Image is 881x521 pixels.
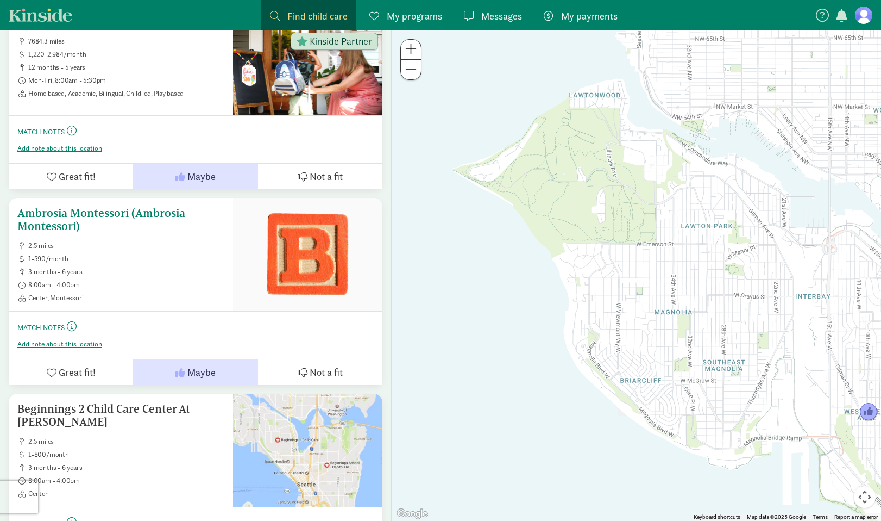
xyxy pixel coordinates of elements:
[28,63,224,72] span: 12 months - 5 years
[28,37,224,46] span: 7684.3 miles
[747,514,806,520] span: Map data ©2025 Google
[9,164,133,189] button: Great fit!
[28,89,224,98] span: Home based, Academic, Bilingual, Child led, Play based
[28,50,224,59] span: 1,220-2,984/month
[28,450,224,459] span: 1-800/month
[854,486,876,508] button: Map camera controls
[133,164,257,189] button: Maybe
[17,207,224,233] h5: Ambrosia Montessori (Ambrosia Montessori)
[481,9,522,23] span: Messages
[394,507,430,521] a: Open this area in Google Maps (opens a new window)
[28,489,224,498] span: Center
[9,359,133,385] button: Great fit!
[17,144,102,153] button: Add note about this location
[28,476,224,485] span: 8:00am - 4:00pm
[310,36,372,46] span: Kinside Partner
[28,268,224,276] span: 3 months - 6 years
[834,514,878,520] a: Report a map error
[28,255,224,263] span: 1-590/month
[859,403,878,421] div: Click to see details
[187,169,216,184] span: Maybe
[17,127,65,137] small: Match Notes
[28,463,224,472] span: 3 months - 6 years
[187,365,216,380] span: Maybe
[28,437,224,446] span: 2.5 miles
[9,8,72,22] a: Kinside
[310,365,343,380] span: Not a fit
[287,9,348,23] span: Find child care
[394,507,430,521] img: Google
[387,9,442,23] span: My programs
[561,9,618,23] span: My payments
[28,76,224,85] span: Mon-Fri, 8:00am - 5:30pm
[17,323,65,332] small: Match Notes
[813,514,828,520] a: Terms (opens in new tab)
[694,513,740,521] button: Keyboard shortcuts
[59,169,96,184] span: Great fit!
[28,241,224,250] span: 2.5 miles
[28,294,224,302] span: Center, Montessori
[258,359,382,385] button: Not a fit
[17,402,224,429] h5: Beginnings 2 Child Care Center At [PERSON_NAME]
[59,365,96,380] span: Great fit!
[258,164,382,189] button: Not a fit
[133,359,257,385] button: Maybe
[310,169,343,184] span: Not a fit
[28,281,224,289] span: 8:00am - 4:00pm
[17,340,102,349] button: Add note about this location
